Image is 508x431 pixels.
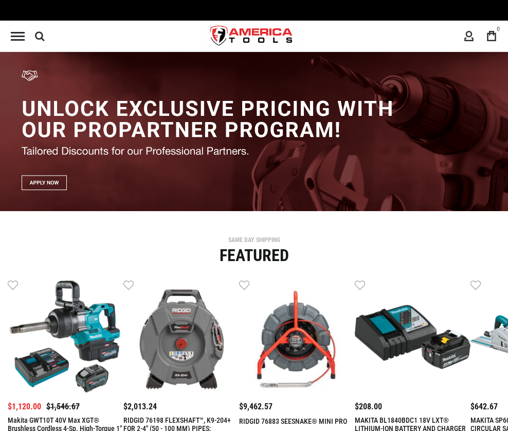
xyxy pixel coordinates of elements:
[355,279,470,398] a: MAKITA BL1840BDC1 18V LXT® LITHIUM-ION BATTERY AND CHARGER STARTER PACK, BL1840B, DC18RC (4.0AH)
[239,279,355,395] img: RIDGID 76883 SEESNAKE® MINI PRO
[123,402,157,411] span: $2,013.24
[123,279,239,395] img: RIDGID 76198 FLEXSHAFT™, K9-204+ FOR 2-4
[239,417,347,425] a: RIDGID 76883 SEESNAKE® MINI PRO
[497,26,500,32] span: 0
[123,279,239,398] a: RIDGID 76198 FLEXSHAFT™, K9-204+ FOR 2-4
[8,247,500,264] div: Featured
[470,402,498,411] span: $642.67
[8,237,500,243] div: SAME DAY SHIPPING
[355,279,470,395] img: MAKITA BL1840BDC1 18V LXT® LITHIUM-ION BATTERY AND CHARGER STARTER PACK, BL1840B, DC18RC (4.0AH)
[11,32,25,41] div: Menu
[202,17,301,56] a: store logo
[355,402,382,411] span: $208.00
[46,402,80,411] span: $1,546.67
[239,279,355,398] a: RIDGID 76883 SEESNAKE® MINI PRO
[8,402,41,411] span: $1,120.00
[8,279,123,398] a: Makita GWT10T 40V max XGT® Brushless Cordless 4‑Sp. High‑Torque 1" Sq. Drive D‑Handle Extended An...
[8,279,123,395] img: Makita GWT10T 40V max XGT® Brushless Cordless 4‑Sp. High‑Torque 1" Sq. Drive D‑Handle Extended An...
[482,26,501,46] a: 0
[239,402,273,411] span: $9,462.57
[202,17,301,56] img: America Tools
